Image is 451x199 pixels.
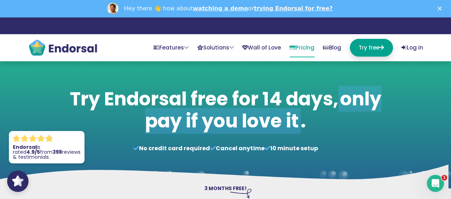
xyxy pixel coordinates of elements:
[28,39,98,57] img: endorsal-logo@2x.png
[26,148,40,156] strong: 4.9/5
[66,88,385,132] h1: Try Endorsal free for 14 days, .
[66,144,385,153] p: No credit card required Cancel anytime 10 minute setup
[437,6,445,11] div: Close
[401,39,423,57] a: Log in
[242,39,281,57] a: Wall of Love
[52,148,62,156] strong: 398
[13,145,81,159] p: is rated from reviews & testimonials.
[230,189,251,198] img: arrow-right-down.svg
[323,39,341,57] a: Blog
[441,175,447,180] span: 1
[193,5,248,12] a: watching a demo
[350,39,393,57] a: Try free
[153,39,189,57] a: Features
[289,39,314,57] a: Pricing
[145,86,381,134] span: only pay if you love it
[107,3,118,14] img: Profile image for Dean
[197,39,234,57] a: Solutions
[13,143,37,151] strong: Endorsal
[124,5,333,12] div: Hey there 👋 how about or
[204,185,247,192] span: 3 MONTHS FREE!
[254,5,333,12] a: trying Endorsal for free?
[427,175,444,192] iframe: Intercom live chat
